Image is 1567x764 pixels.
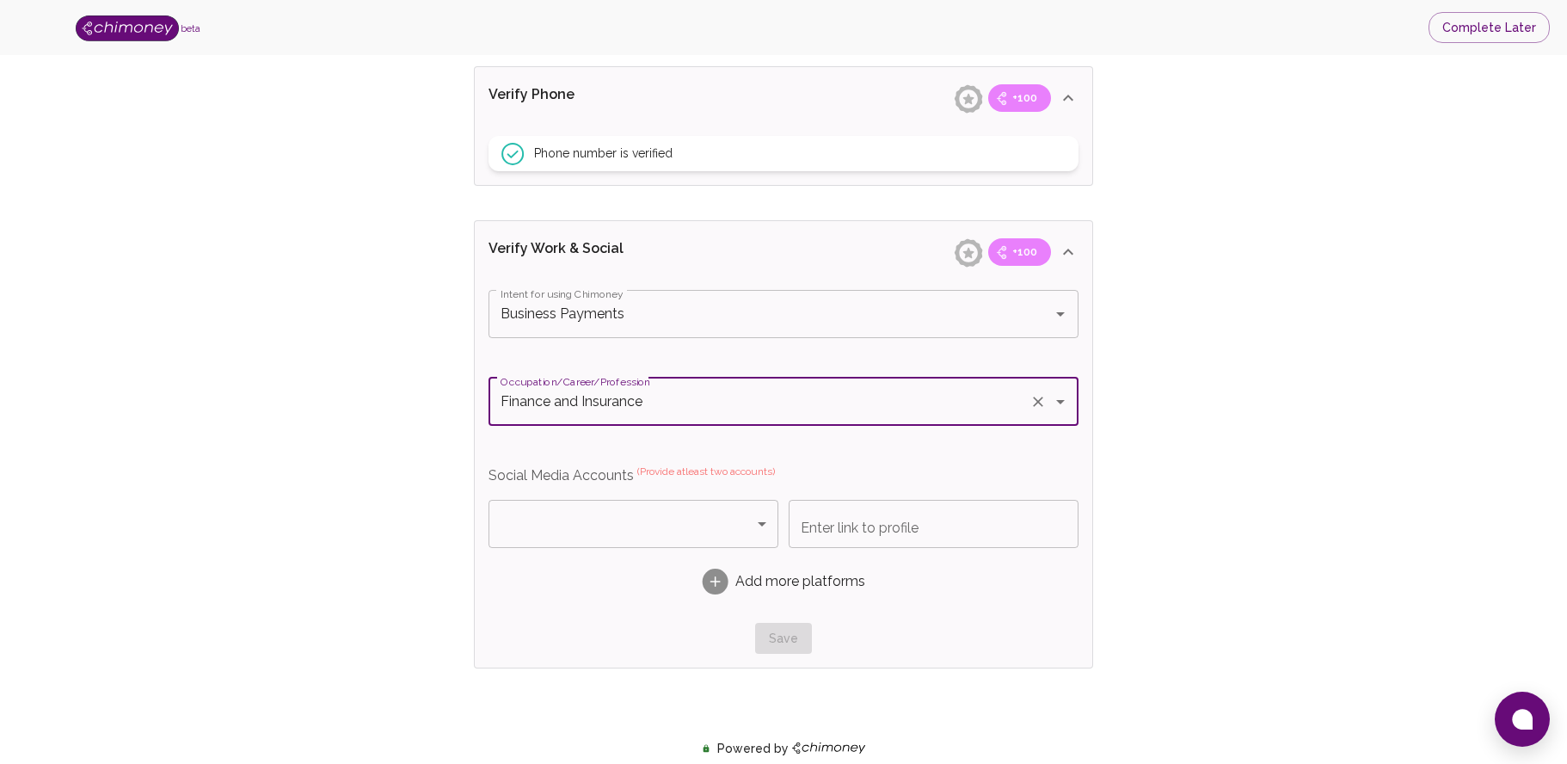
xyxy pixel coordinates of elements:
button: Complete Later [1429,12,1550,44]
span: Add more platforms [735,571,865,592]
label: Intent for using Chimoney [501,286,624,301]
sup: (Provide atleast two accounts) [637,465,775,477]
p: Verify Work & Social [489,238,676,266]
button: Clear [1026,390,1050,414]
button: Open [1048,390,1072,414]
div: Verify Phone+100 [475,67,1092,129]
span: +100 [1002,89,1048,107]
div: ​ [489,500,778,548]
label: Occupation/Career/Profession [501,374,650,389]
img: Logo [76,15,179,41]
p: Verify Phone [489,84,676,112]
button: Open [1048,302,1072,326]
span: +100 [1002,243,1048,261]
span: beta [181,23,200,34]
span: Phone number is verified [534,145,673,162]
div: Verify Work & Social+100 [475,221,1092,283]
button: Open chat window [1495,692,1550,747]
p: Social Media Accounts [489,465,1078,486]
